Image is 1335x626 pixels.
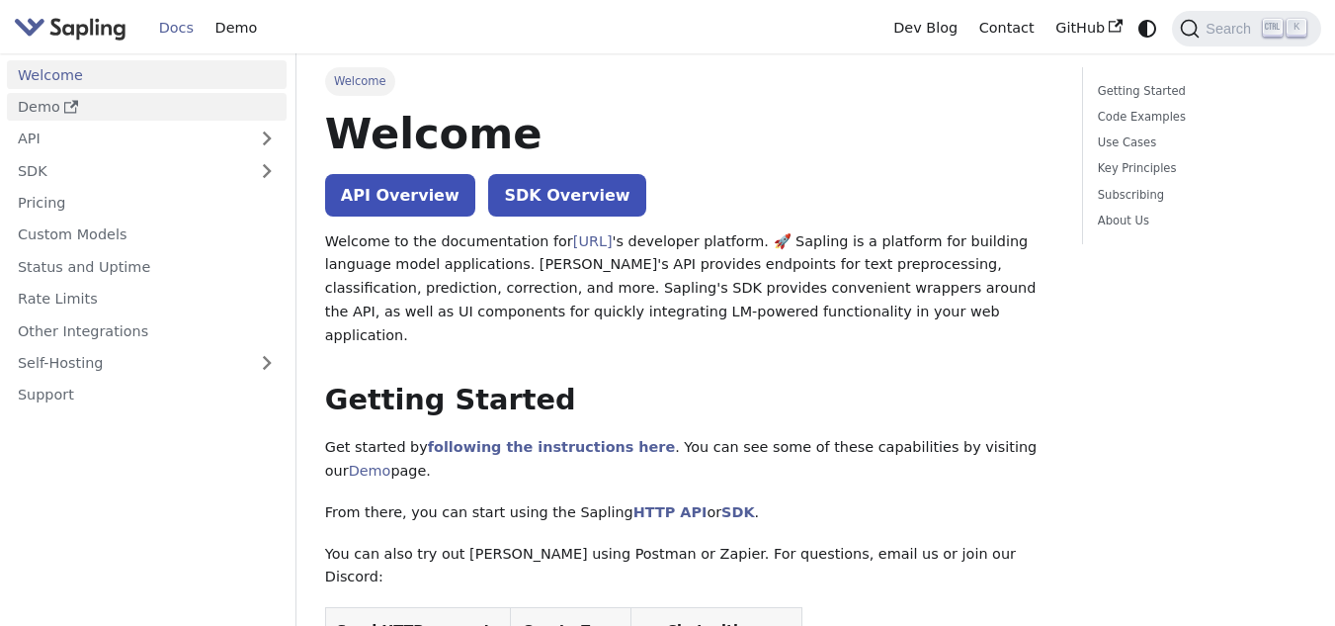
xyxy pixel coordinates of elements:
a: Demo [205,13,268,44]
a: Key Principles [1098,159,1299,178]
span: Welcome [325,67,395,95]
a: Docs [148,13,205,44]
kbd: K [1287,19,1306,37]
button: Expand sidebar category 'API' [247,125,287,153]
a: Demo [349,463,391,479]
a: API [7,125,247,153]
a: Custom Models [7,221,287,249]
button: Switch between dark and light mode (currently system mode) [1133,14,1162,43]
a: SDK [721,504,754,520]
a: Getting Started [1098,82,1299,101]
p: Get started by . You can see some of these capabilities by visiting our page. [325,436,1054,484]
a: SDK Overview [488,174,645,217]
p: You can also try out [PERSON_NAME] using Postman or Zapier. For questions, email us or join our D... [325,543,1054,590]
h2: Getting Started [325,383,1054,418]
button: Search (Ctrl+K) [1172,11,1320,46]
a: Support [7,381,287,409]
a: Sapling.ai [14,14,133,43]
a: [URL] [573,233,613,249]
a: HTTP API [633,504,708,520]
a: Demo [7,93,287,122]
p: Welcome to the documentation for 's developer platform. 🚀 Sapling is a platform for building lang... [325,230,1054,348]
a: API Overview [325,174,475,217]
a: Code Examples [1098,108,1299,127]
a: Welcome [7,60,287,89]
a: Subscribing [1098,186,1299,205]
h1: Welcome [325,107,1054,160]
p: From there, you can start using the Sapling or . [325,501,1054,525]
a: Other Integrations [7,316,287,345]
a: Rate Limits [7,285,287,313]
a: About Us [1098,212,1299,230]
span: Search [1200,21,1263,37]
img: Sapling.ai [14,14,126,43]
a: Dev Blog [882,13,967,44]
a: Contact [968,13,1045,44]
a: Status and Uptime [7,252,287,281]
nav: Breadcrumbs [325,67,1054,95]
a: Self-Hosting [7,349,287,378]
a: Pricing [7,189,287,218]
button: Expand sidebar category 'SDK' [247,156,287,185]
a: Use Cases [1098,134,1299,152]
a: GitHub [1044,13,1132,44]
a: SDK [7,156,247,185]
a: following the instructions here [428,439,675,455]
